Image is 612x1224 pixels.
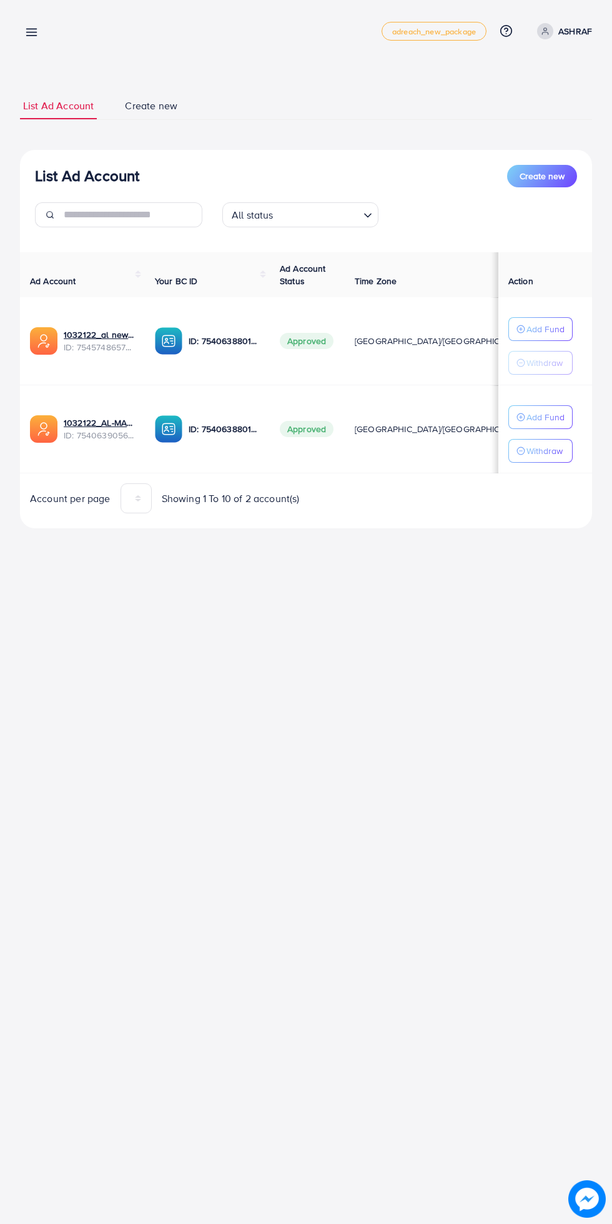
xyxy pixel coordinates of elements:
p: ID: 7540638801937629201 [189,333,260,348]
input: Search for option [277,204,358,224]
span: Showing 1 To 10 of 2 account(s) [162,491,300,506]
div: <span class='underline'>1032122_al new_1756881546706</span></br>7545748657711988753 [64,328,135,354]
span: Time Zone [355,275,397,287]
p: Withdraw [526,443,563,458]
button: Withdraw [508,351,573,375]
span: Approved [280,333,333,349]
a: 1032122_al new_1756881546706 [64,328,135,341]
span: ID: 7545748657711988753 [64,341,135,353]
a: 1032122_AL-MAKKAH_1755691890611 [64,417,135,429]
div: Search for option [222,202,378,227]
span: Ad Account Status [280,262,326,287]
button: Add Fund [508,405,573,429]
button: Withdraw [508,439,573,463]
img: ic-ads-acc.e4c84228.svg [30,415,57,443]
p: ASHRAF [558,24,592,39]
img: ic-ba-acc.ded83a64.svg [155,415,182,443]
div: <span class='underline'>1032122_AL-MAKKAH_1755691890611</span></br>7540639056867557392 [64,417,135,442]
span: All status [229,206,276,224]
p: Add Fund [526,410,565,425]
p: Withdraw [526,355,563,370]
img: ic-ba-acc.ded83a64.svg [155,327,182,355]
span: Ad Account [30,275,76,287]
p: Add Fund [526,322,565,337]
span: Account per page [30,491,111,506]
span: Create new [125,99,177,113]
button: Add Fund [508,317,573,341]
p: ID: 7540638801937629201 [189,422,260,437]
img: ic-ads-acc.e4c84228.svg [30,327,57,355]
span: Action [508,275,533,287]
span: List Ad Account [23,99,94,113]
span: Create new [520,170,565,182]
span: adreach_new_package [392,27,476,36]
a: adreach_new_package [382,22,486,41]
span: Approved [280,421,333,437]
a: ASHRAF [532,23,592,39]
button: Create new [507,165,577,187]
span: [GEOGRAPHIC_DATA]/[GEOGRAPHIC_DATA] [355,423,528,435]
span: ID: 7540639056867557392 [64,429,135,442]
img: image [568,1180,606,1218]
h3: List Ad Account [35,167,139,185]
span: [GEOGRAPHIC_DATA]/[GEOGRAPHIC_DATA] [355,335,528,347]
span: Your BC ID [155,275,198,287]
